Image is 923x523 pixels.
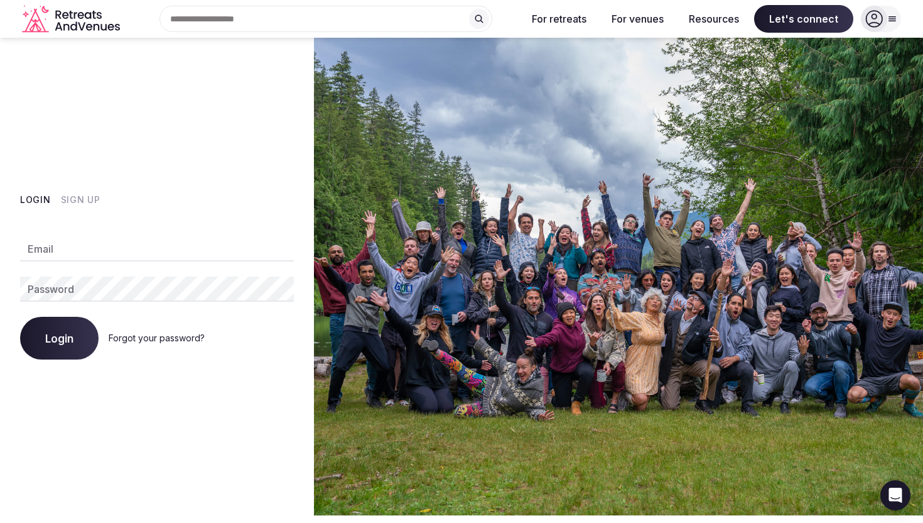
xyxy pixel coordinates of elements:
button: For retreats [522,5,596,33]
div: Open Intercom Messenger [880,480,910,510]
button: For venues [602,5,674,33]
button: Sign Up [61,194,100,206]
img: My Account Background [314,38,923,515]
button: Login [20,317,99,360]
button: Resources [679,5,749,33]
a: Forgot your password? [109,333,205,343]
a: Visit the homepage [22,5,122,33]
span: Let's connect [754,5,853,33]
button: Login [20,194,51,206]
svg: Retreats and Venues company logo [22,5,122,33]
span: Login [45,332,73,344]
